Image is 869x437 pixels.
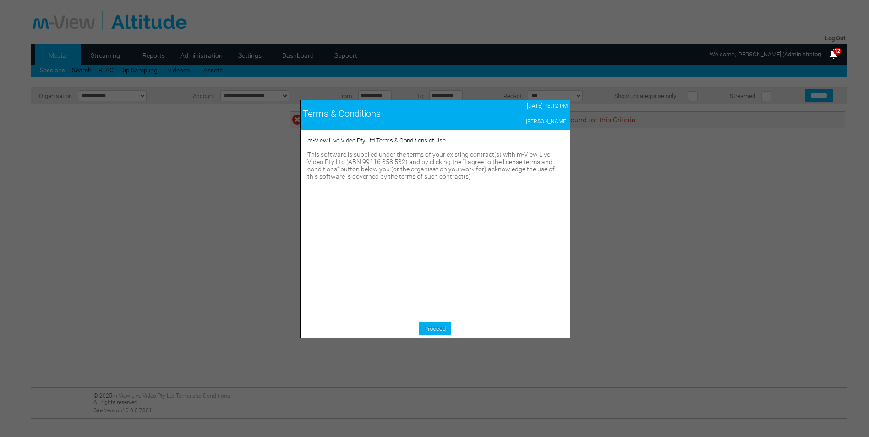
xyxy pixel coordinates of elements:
div: Terms & Conditions [303,108,471,119]
span: This software is supplied under the terms of your existing contract(s) with m-View Live Video Pty... [307,151,555,180]
td: [PERSON_NAME] [473,116,569,127]
img: bell25.png [828,49,839,60]
span: 12 [833,48,842,55]
a: Proceed [419,322,451,335]
span: m-View Live Video Pty Ltd Terms & Conditions of Use [307,137,446,144]
td: [DATE] 13:12 PM [473,100,569,111]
